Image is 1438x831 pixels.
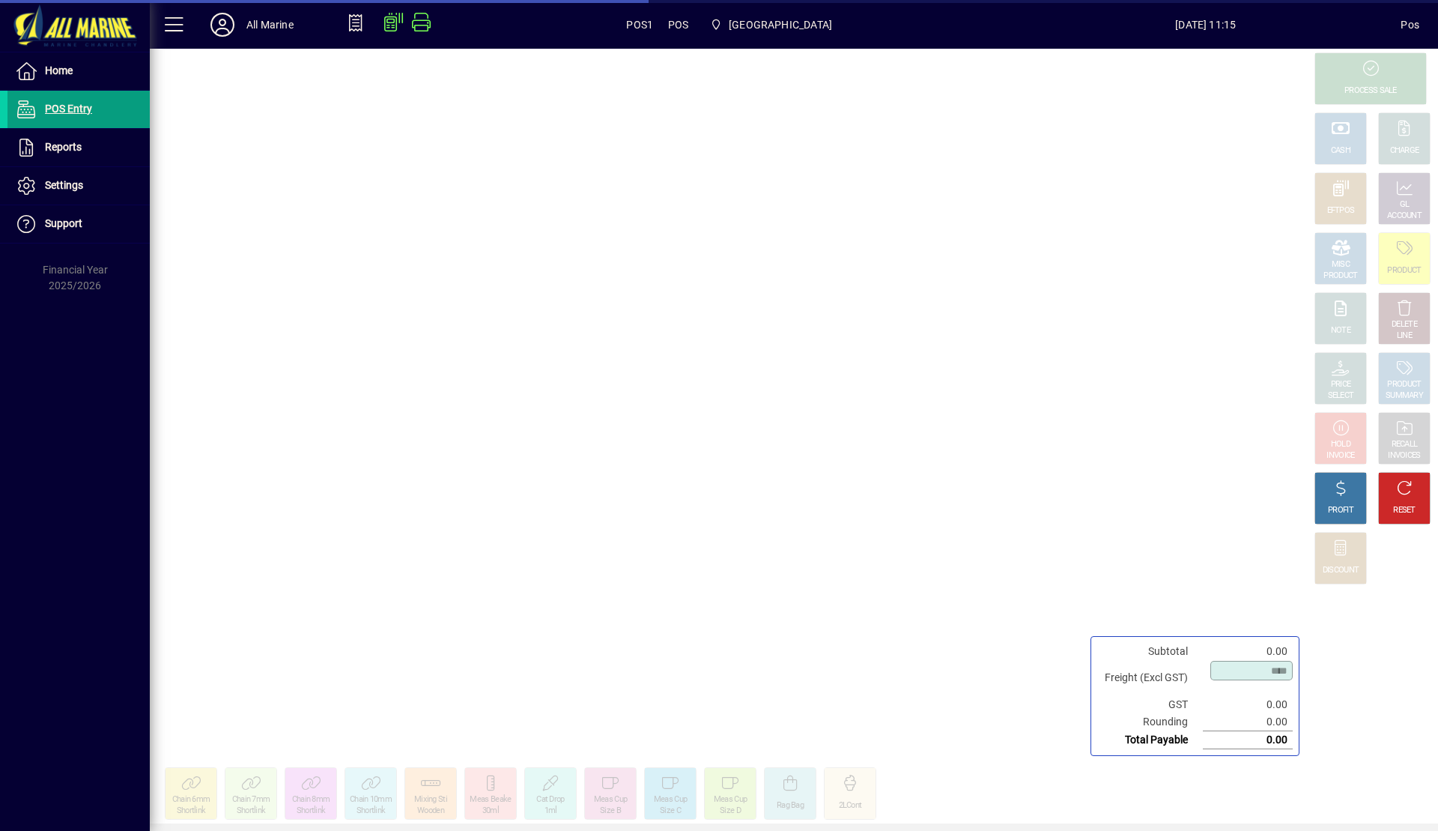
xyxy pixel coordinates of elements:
div: ACCOUNT [1387,211,1422,222]
div: MISC [1332,259,1350,271]
div: HOLD [1331,439,1350,450]
button: Profile [198,11,246,38]
a: Reports [7,129,150,166]
span: Settings [45,179,83,191]
div: Chain 8mm [292,794,330,806]
div: PRODUCT [1387,379,1421,390]
td: 0.00 [1203,731,1293,749]
div: Shortlink [237,806,266,817]
span: POS1 [626,13,653,37]
div: DISCOUNT [1323,565,1359,576]
span: Support [45,217,82,229]
div: Cat Drop [536,794,564,806]
div: 30ml [482,806,499,817]
td: 0.00 [1203,713,1293,731]
div: 1ml [544,806,557,817]
div: Size B [600,806,621,817]
div: Chain 7mm [232,794,270,806]
div: Chain 10mm [350,794,392,806]
div: Meas Cup [594,794,627,806]
div: INVOICES [1388,450,1420,462]
td: Rounding [1097,713,1203,731]
div: RESET [1393,505,1416,516]
div: Pos [1401,13,1419,37]
div: Meas Beake [470,794,511,806]
div: CHARGE [1390,145,1419,157]
div: EFTPOS [1327,205,1355,217]
div: LINE [1397,330,1412,342]
div: INVOICE [1326,450,1354,462]
div: Chain 6mm [172,794,210,806]
div: PROFIT [1328,505,1353,516]
a: Home [7,52,150,90]
td: Subtotal [1097,643,1203,660]
span: [DATE] 11:15 [1010,13,1401,37]
div: NOTE [1331,325,1350,336]
span: [GEOGRAPHIC_DATA] [729,13,832,37]
div: SELECT [1328,390,1354,402]
td: Total Payable [1097,731,1203,749]
td: GST [1097,696,1203,713]
a: Settings [7,167,150,205]
td: Freight (Excl GST) [1097,660,1203,696]
div: CASH [1331,145,1350,157]
div: Size D [720,806,741,817]
div: Size C [660,806,681,817]
div: GL [1400,199,1410,211]
div: Shortlink [357,806,386,817]
div: PRICE [1331,379,1351,390]
div: PROCESS SALE [1344,85,1397,97]
div: Mixing Sti [414,794,447,806]
a: Support [7,205,150,243]
div: 2LCont [839,800,862,812]
span: POS Entry [45,103,92,115]
span: POS [668,13,689,37]
div: Shortlink [177,806,206,817]
div: SUMMARY [1386,390,1423,402]
td: 0.00 [1203,643,1293,660]
div: Meas Cup [654,794,687,806]
div: PRODUCT [1323,271,1357,282]
span: Reports [45,141,82,153]
span: Home [45,64,73,76]
div: RECALL [1392,439,1418,450]
div: All Marine [246,13,294,37]
div: DELETE [1392,319,1417,330]
span: Port Road [704,11,838,38]
div: PRODUCT [1387,265,1421,277]
div: Rag Bag [777,800,804,812]
div: Wooden [417,806,444,817]
div: Meas Cup [714,794,747,806]
td: 0.00 [1203,696,1293,713]
div: Shortlink [297,806,326,817]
